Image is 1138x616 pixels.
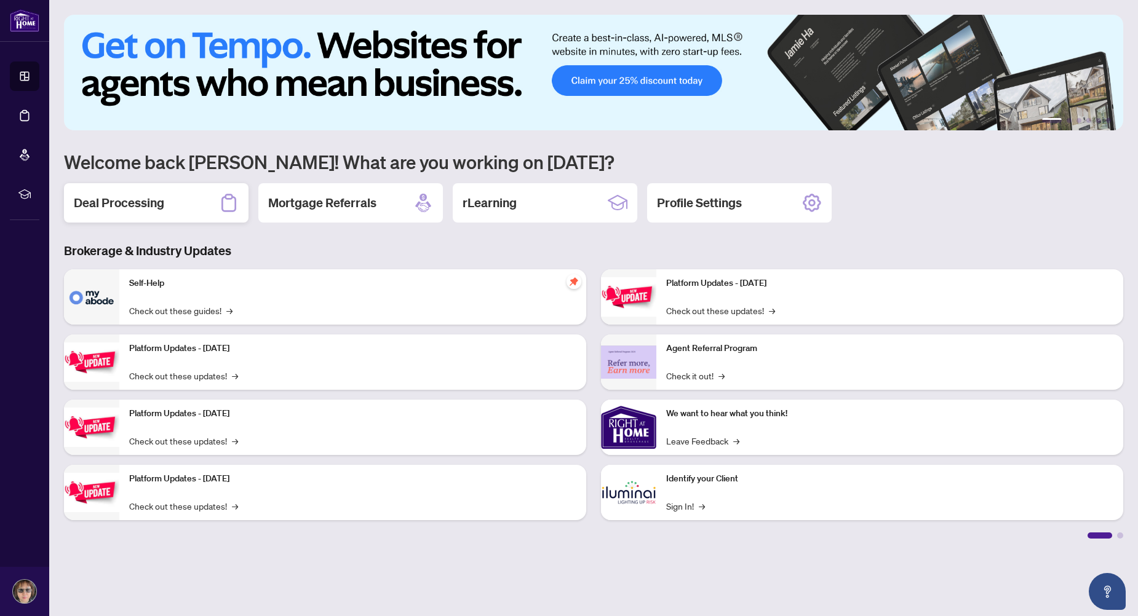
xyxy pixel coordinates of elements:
[64,150,1123,173] h1: Welcome back [PERSON_NAME]! What are you working on [DATE]?
[699,499,705,513] span: →
[1096,118,1101,123] button: 5
[666,369,725,382] a: Check it out!→
[1086,118,1091,123] button: 4
[666,342,1113,355] p: Agent Referral Program
[666,434,739,448] a: Leave Feedback→
[657,194,742,211] h2: Profile Settings
[733,434,739,448] span: →
[1106,118,1111,123] button: 6
[232,369,238,382] span: →
[129,277,576,290] p: Self-Help
[463,194,517,211] h2: rLearning
[13,580,36,603] img: Profile Icon
[601,465,656,520] img: Identify your Client
[1067,118,1072,123] button: 2
[129,342,576,355] p: Platform Updates - [DATE]
[1089,573,1126,610] button: Open asap
[129,304,233,317] a: Check out these guides!→
[666,472,1113,486] p: Identify your Client
[1076,118,1081,123] button: 3
[64,269,119,325] img: Self-Help
[10,9,39,32] img: logo
[601,277,656,316] img: Platform Updates - June 23, 2025
[226,304,233,317] span: →
[666,304,775,317] a: Check out these updates!→
[232,499,238,513] span: →
[601,400,656,455] img: We want to hear what you think!
[666,407,1113,421] p: We want to hear what you think!
[64,342,119,381] img: Platform Updates - September 16, 2025
[129,434,238,448] a: Check out these updates!→
[64,408,119,446] img: Platform Updates - July 21, 2025
[769,304,775,317] span: →
[64,242,1123,259] h3: Brokerage & Industry Updates
[74,194,164,211] h2: Deal Processing
[666,277,1113,290] p: Platform Updates - [DATE]
[666,499,705,513] a: Sign In!→
[567,274,581,289] span: pushpin
[129,499,238,513] a: Check out these updates!→
[232,434,238,448] span: →
[601,346,656,379] img: Agent Referral Program
[268,194,376,211] h2: Mortgage Referrals
[64,15,1123,130] img: Slide 0
[129,369,238,382] a: Check out these updates!→
[64,473,119,511] img: Platform Updates - July 8, 2025
[129,472,576,486] p: Platform Updates - [DATE]
[718,369,725,382] span: →
[1042,118,1062,123] button: 1
[129,407,576,421] p: Platform Updates - [DATE]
